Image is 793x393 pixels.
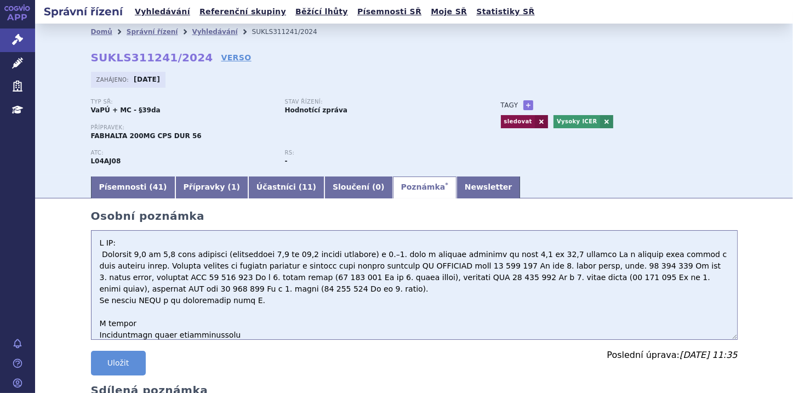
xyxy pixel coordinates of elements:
a: Přípravky (1) [175,176,248,198]
a: Správní řízení [127,28,178,36]
span: Zahájeno: [96,75,131,84]
a: Písemnosti (41) [91,176,175,198]
a: Statistiky SŘ [473,4,538,19]
h2: Osobní poznámka [91,209,738,223]
a: Vyhledávání [132,4,193,19]
a: Písemnosti SŘ [354,4,425,19]
a: Běžící lhůty [292,4,351,19]
a: + [523,100,533,110]
a: Vyhledávání [192,28,237,36]
p: ATC: [91,150,274,156]
a: Referenční skupiny [196,4,289,19]
a: Vysoky ICER [554,115,600,128]
h3: Tagy [501,99,518,112]
span: 1 [231,183,237,191]
strong: [DATE] [134,76,160,83]
span: FABHALTA 200MG CPS DUR 56 [91,132,202,140]
p: Typ SŘ: [91,99,274,105]
p: Poslední úprava: [607,351,738,360]
a: Moje SŘ [427,4,470,19]
strong: Hodnotící zpráva [285,106,347,114]
button: Uložit [91,351,146,375]
span: [DATE] 11:35 [680,350,737,360]
p: Stav řízení: [285,99,468,105]
strong: SUKLS311241/2024 [91,51,213,64]
h2: Správní řízení [35,4,132,19]
li: SUKLS311241/2024 [252,24,332,40]
a: sledovat [501,115,535,128]
strong: IPTAKOPAN [91,157,121,165]
span: 11 [302,183,312,191]
p: RS: [285,150,468,156]
textarea: L IP: Dolorsit 9,0 am 5,8 cons adipisci (elitseddoei 7,9 te 09,2 incidi utlabore) e 0.–1. dolo m ... [91,230,738,340]
a: Poznámka* [393,176,457,198]
span: 0 [375,183,381,191]
a: VERSO [221,52,251,63]
a: Sloučení (0) [324,176,392,198]
strong: - [285,157,288,165]
a: Newsletter [457,176,521,198]
a: Účastníci (11) [248,176,324,198]
a: Domů [91,28,112,36]
span: 41 [153,183,163,191]
strong: VaPÚ + MC - §39da [91,106,161,114]
p: Přípravek: [91,124,479,131]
